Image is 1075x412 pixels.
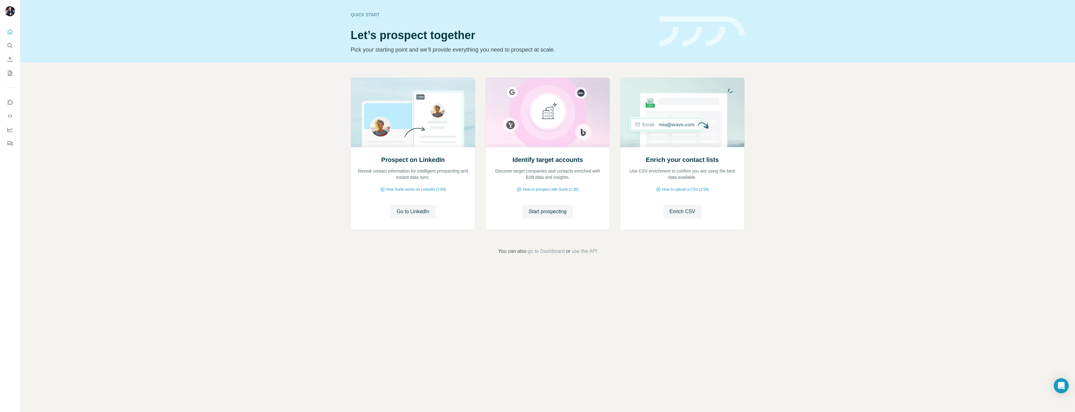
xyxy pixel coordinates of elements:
img: banner [659,16,745,47]
h2: Enrich your contact lists [646,155,719,164]
button: Dashboard [5,124,15,135]
h1: Let’s prospect together [351,29,652,42]
span: How Surfe works on LinkedIn (1:58) [386,187,446,192]
img: Enrich your contact lists [620,78,745,147]
h2: Prospect on LinkedIn [381,155,445,164]
span: How to prospect with Surfe (1:30) [523,187,578,192]
div: Open Intercom Messenger [1054,378,1069,393]
span: or [566,248,570,255]
img: Prospect on LinkedIn [351,78,475,147]
button: use the API [572,248,597,255]
img: Identify target accounts [485,78,610,147]
button: Feedback [5,138,15,149]
span: Start prospecting [529,208,567,215]
button: Enrich CSV [5,54,15,65]
button: My lists [5,68,15,79]
button: Use Surfe on LinkedIn [5,97,15,108]
span: How to upload a CSV (2:59) [662,187,709,192]
button: Start prospecting [522,205,573,219]
p: Discover target companies and contacts enriched with B2B data and insights. [492,168,603,180]
button: Use Surfe API [5,110,15,122]
p: Use CSV enrichment to confirm you are using the best data available. [627,168,738,180]
h2: Identify target accounts [512,155,583,164]
button: Quick start [5,26,15,38]
div: Quick start [351,12,652,18]
p: Reveal contact information for intelligent prospecting and instant data sync. [357,168,469,180]
img: Avatar [5,6,15,16]
span: You can also [498,248,527,255]
button: Enrich CSV [663,205,702,219]
span: Go to LinkedIn [397,208,429,215]
button: Go to LinkedIn [390,205,435,219]
button: go to Dashboard [528,248,565,255]
p: Pick your starting point and we’ll provide everything you need to prospect at scale. [351,45,652,54]
span: Enrich CSV [669,208,695,215]
button: Search [5,40,15,51]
